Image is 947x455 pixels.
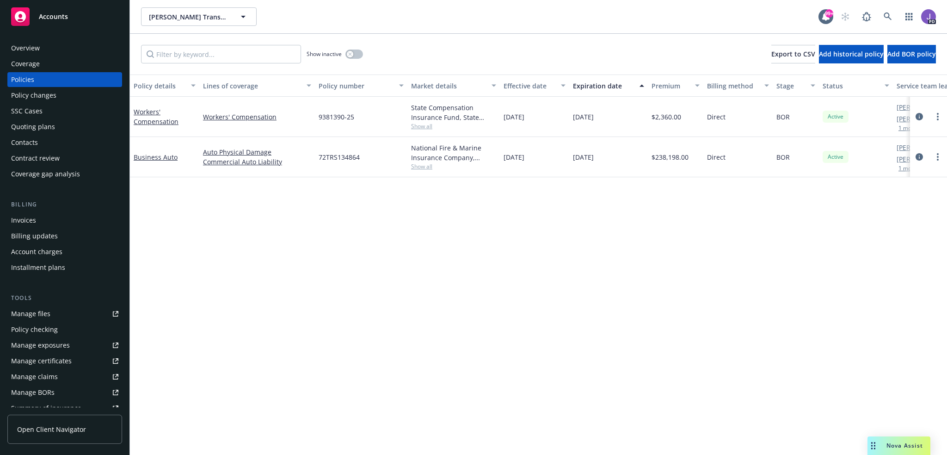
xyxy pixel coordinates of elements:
a: Manage BORs [7,385,122,400]
span: [DATE] [573,112,594,122]
div: Market details [411,81,486,91]
div: Lines of coverage [203,81,301,91]
button: Nova Assist [867,436,930,455]
div: Quoting plans [11,119,55,134]
button: Market details [407,75,500,97]
a: Report a Bug [857,7,876,26]
div: Manage files [11,306,50,321]
div: National Fire & Marine Insurance Company, Berkshire Hathaway Specialty Insurance, Risk Placement ... [411,143,496,162]
div: Stage [776,81,805,91]
button: Export to CSV [771,45,815,63]
a: Overview [7,41,122,56]
span: [DATE] [504,152,524,162]
button: Policy number [315,75,407,97]
a: Manage files [7,306,122,321]
img: photo [921,9,936,24]
a: Manage certificates [7,354,122,368]
div: Policy checking [11,322,58,337]
a: Auto Physical Damage [203,147,311,157]
a: more [932,151,943,162]
span: Add historical policy [819,50,884,58]
div: Policy changes [11,88,56,103]
a: Contacts [7,135,122,150]
div: Coverage [11,56,40,71]
a: Billing updates [7,229,122,243]
button: Add historical policy [819,45,884,63]
span: Show all [411,122,496,130]
a: Coverage gap analysis [7,167,122,181]
div: Installment plans [11,260,65,275]
a: Accounts [7,4,122,30]
span: Accounts [39,13,68,20]
button: 1 more [898,166,917,171]
button: Lines of coverage [199,75,315,97]
button: Expiration date [569,75,648,97]
a: circleInformation [914,151,925,162]
div: Manage claims [11,369,58,384]
span: [DATE] [573,152,594,162]
a: Business Auto [134,153,178,162]
a: Manage exposures [7,338,122,353]
a: Commercial Auto Liability [203,157,311,167]
div: Effective date [504,81,555,91]
a: Quoting plans [7,119,122,134]
a: Account charges [7,244,122,259]
div: Overview [11,41,40,56]
span: Direct [707,152,726,162]
a: Search [879,7,897,26]
span: Open Client Navigator [17,424,86,434]
div: Policies [11,72,34,87]
span: [DATE] [504,112,524,122]
div: Policy details [134,81,185,91]
div: Billing updates [11,229,58,243]
span: Active [826,112,845,121]
div: Contacts [11,135,38,150]
span: Add BOR policy [887,50,936,58]
div: Manage exposures [11,338,70,353]
button: Billing method [703,75,773,97]
div: Account charges [11,244,62,259]
a: SSC Cases [7,104,122,118]
a: Manage claims [7,369,122,384]
a: circleInformation [914,111,925,122]
div: Status [823,81,879,91]
span: Active [826,153,845,161]
a: Workers' Compensation [203,112,311,122]
button: Add BOR policy [887,45,936,63]
a: Installment plans [7,260,122,275]
span: Nova Assist [886,442,923,449]
span: Show inactive [307,50,342,58]
div: Manage certificates [11,354,72,368]
div: Coverage gap analysis [11,167,80,181]
span: BOR [776,152,790,162]
button: Policy details [130,75,199,97]
span: 9381390-25 [319,112,354,122]
span: $2,360.00 [652,112,681,122]
a: Coverage [7,56,122,71]
span: [PERSON_NAME] Transportation, Inc. [149,12,229,22]
button: Status [819,75,893,97]
div: Premium [652,81,689,91]
button: Premium [648,75,703,97]
div: Tools [7,293,122,303]
div: SSC Cases [11,104,43,118]
div: Expiration date [573,81,634,91]
div: State Compensation Insurance Fund, State Compensation Insurance Fund (SCIF) [411,103,496,122]
span: Export to CSV [771,50,815,58]
a: Workers' Compensation [134,107,178,126]
div: Billing method [707,81,759,91]
a: Contract review [7,151,122,166]
div: Policy number [319,81,394,91]
button: Effective date [500,75,569,97]
a: Invoices [7,213,122,228]
a: Policies [7,72,122,87]
span: BOR [776,112,790,122]
button: Stage [773,75,819,97]
a: Summary of insurance [7,401,122,416]
span: $238,198.00 [652,152,689,162]
span: 72TRS134864 [319,152,360,162]
div: Manage BORs [11,385,55,400]
div: Summary of insurance [11,401,81,416]
a: more [932,111,943,122]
